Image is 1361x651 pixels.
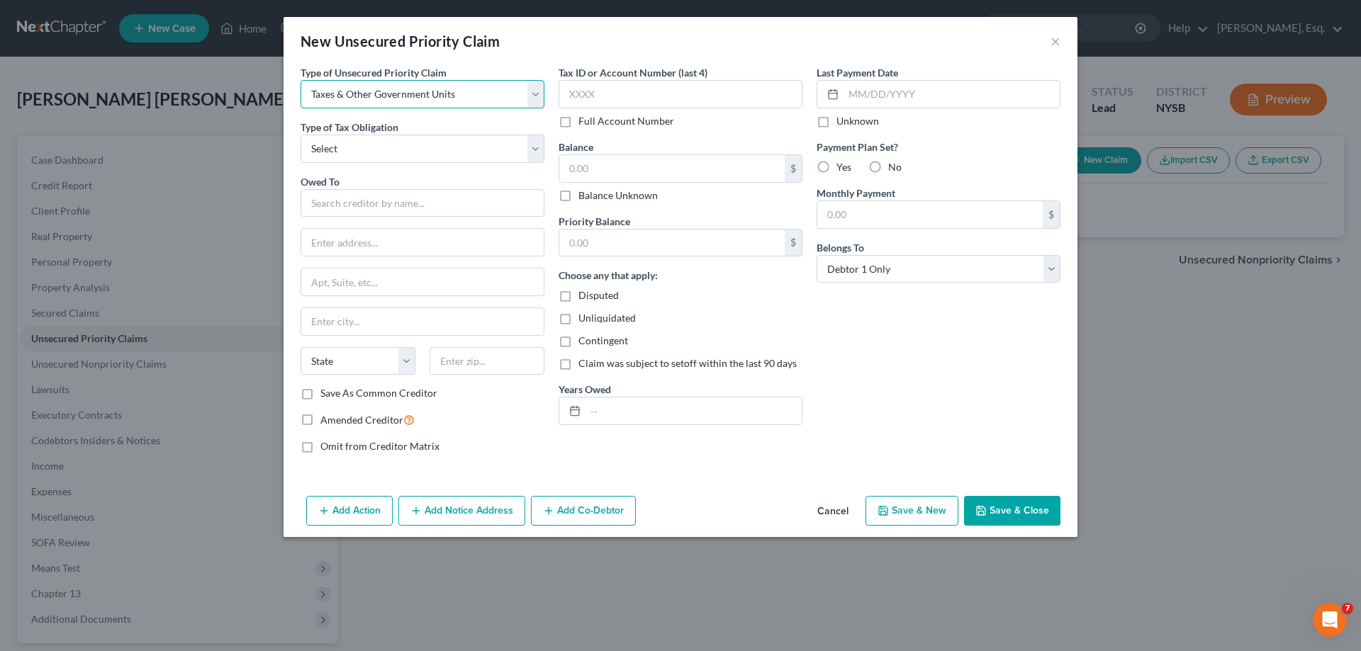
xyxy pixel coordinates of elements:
[320,386,437,400] label: Save As Common Creditor
[301,176,340,188] span: Owed To
[806,497,860,526] button: Cancel
[578,334,628,346] span: Contingent
[785,230,802,256] div: $
[817,242,864,254] span: Belongs To
[578,289,619,301] span: Disputed
[836,161,851,173] span: Yes
[785,155,802,182] div: $
[888,161,902,173] span: No
[320,440,439,452] span: Omit from Creditor Matrix
[559,65,707,80] label: Tax ID or Account Number (last 4)
[964,496,1060,526] button: Save & Close
[306,496,393,526] button: Add Action
[1313,603,1347,637] iframe: Intercom live chat
[1342,603,1353,614] span: 7
[320,414,403,426] span: Amended Creditor
[301,31,500,51] div: New Unsecured Priority Claim
[559,80,802,108] input: XXXX
[559,268,658,283] label: Choose any that apply:
[866,496,958,526] button: Save & New
[586,397,802,424] input: --
[817,65,898,80] label: Last Payment Date
[559,382,611,397] label: Years Owed
[1043,201,1060,228] div: $
[430,347,544,375] input: Enter zip...
[578,188,658,203] label: Balance Unknown
[578,357,797,369] span: Claim was subject to setoff within the last 90 days
[531,496,636,526] button: Add Co-Debtor
[398,496,525,526] button: Add Notice Address
[301,121,398,133] span: Type of Tax Obligation
[578,114,674,128] label: Full Account Number
[817,140,1060,154] label: Payment Plan Set?
[301,308,544,335] input: Enter city...
[559,214,630,229] label: Priority Balance
[301,229,544,256] input: Enter address...
[301,67,447,79] span: Type of Unsecured Priority Claim
[559,155,785,182] input: 0.00
[559,230,785,256] input: 0.00
[817,201,1043,228] input: 0.00
[1051,33,1060,50] button: ×
[301,268,544,295] input: Apt, Suite, etc...
[844,81,1060,108] input: MM/DD/YYYY
[559,140,593,154] label: Balance
[817,186,895,200] label: Monthly Payment
[301,189,544,217] input: Search creditor by name...
[578,312,636,324] span: Unliquidated
[836,114,879,128] label: Unknown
